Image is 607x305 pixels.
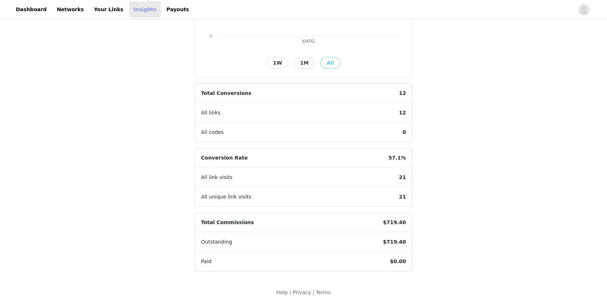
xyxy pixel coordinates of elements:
[377,213,412,232] span: $719.40
[195,84,257,103] span: Total Conversions
[267,57,288,69] button: 1W
[195,103,226,122] span: All links
[320,57,340,69] button: All
[276,289,288,295] a: Help
[195,148,253,167] span: Conversion Rate
[52,1,88,18] a: Networks
[195,232,238,252] span: Outstanding
[393,187,412,206] span: 21
[294,57,315,69] button: 1M
[293,289,311,295] a: Privacy
[195,187,257,206] span: All unique link visits
[210,34,212,38] text: 0
[393,84,412,103] span: 12
[580,4,587,16] div: avatar
[393,168,412,187] span: 21
[195,123,230,142] span: All codes
[12,1,51,18] a: Dashboard
[289,289,291,295] span: |
[393,103,412,122] span: 12
[397,123,412,142] span: 0
[195,252,217,271] span: Paid
[383,148,412,167] span: 57.1%
[129,1,161,18] a: Insights
[316,289,331,295] a: Terms
[89,1,128,18] a: Your Links
[302,39,315,43] text: [DATE]
[195,213,259,232] span: Total Commissions
[384,252,412,271] span: $0.00
[162,1,193,18] a: Payouts
[377,232,412,252] span: $719.40
[195,168,238,187] span: All link visits
[313,289,314,295] span: |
